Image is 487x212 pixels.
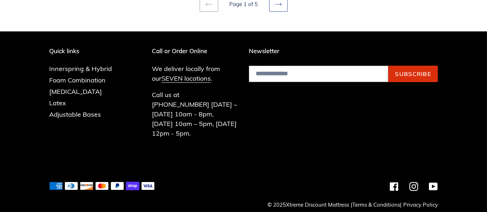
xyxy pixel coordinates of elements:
[388,66,438,82] button: Subscribe
[49,47,123,55] p: Quick links
[267,201,349,208] small: © 2025
[49,110,101,118] a: Adjustable Bases
[286,201,349,208] a: Xtreme Discount Mattress
[395,70,431,77] span: Subscribe
[152,64,239,83] p: We deliver locally from our .
[249,66,388,82] input: Email address
[352,201,400,208] a: Terms & Conditions
[49,87,102,96] a: [MEDICAL_DATA]
[220,0,268,9] li: Page 1 of 5
[351,201,401,208] small: | |
[152,90,239,138] p: Call us at [PHONE_NUMBER] [DATE] – [DATE] 10am - 8pm, [DATE] 10am – 5pm, [DATE] 12pm - 5pm.
[249,47,438,55] p: Newsletter
[49,76,106,84] a: Foam Combination
[162,74,211,83] a: SEVEN locations
[403,201,438,208] a: Privacy Policy
[152,47,239,55] p: Call or Order Online
[49,65,112,73] a: Innerspring & Hybrid
[49,99,66,107] a: Latex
